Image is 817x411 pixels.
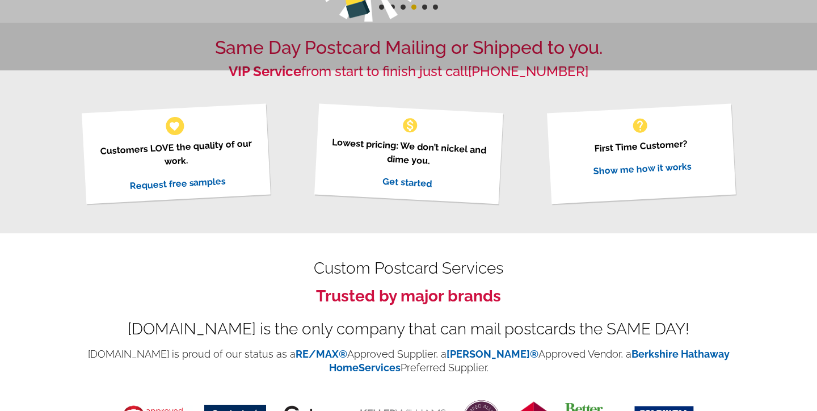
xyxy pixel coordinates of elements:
a: Get started [382,175,432,189]
p: [DOMAIN_NAME] is proud of our status as a Approved Supplier, a Approved Vendor, a Preferred Suppl... [68,347,749,375]
a: [PHONE_NUMBER] [468,63,588,79]
a: RE/MAX® [296,348,347,360]
span: favorite [169,120,180,132]
h2: from start to finish just call [68,64,749,80]
a: [PERSON_NAME]® [447,348,538,360]
p: First Time Customer? [561,135,721,157]
h2: Custom Postcard Services [68,262,749,275]
span: monetization_on [401,116,419,135]
div: [DOMAIN_NAME] is the only company that can mail postcards the SAME DAY! [68,322,749,336]
p: Customers LOVE the quality of our work. [95,136,256,172]
strong: VIP Service [229,63,301,79]
iframe: LiveChat chat widget [590,147,817,411]
span: help [631,116,649,135]
h3: Trusted by major brands [68,287,749,306]
a: Request free samples [129,175,226,191]
p: Lowest pricing: We don’t nickel and dime you. [328,135,488,171]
